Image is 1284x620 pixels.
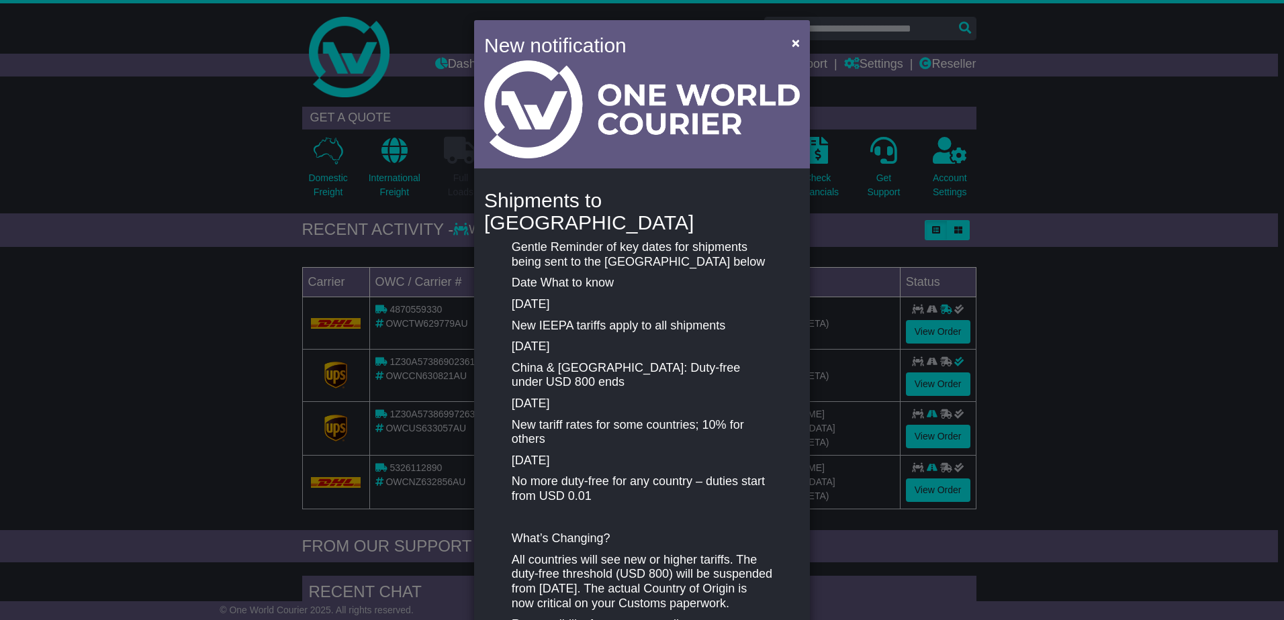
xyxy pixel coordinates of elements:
[512,418,772,447] p: New tariff rates for some countries; 10% for others
[484,30,772,60] h4: New notification
[512,319,772,333] p: New IEEPA tariffs apply to all shipments
[512,240,772,269] p: Gentle Reminder of key dates for shipments being sent to the [GEOGRAPHIC_DATA] below
[785,29,807,56] button: Close
[484,60,800,158] img: Light
[512,454,772,468] p: [DATE]
[512,531,772,546] p: What’s Changing?
[512,297,772,312] p: [DATE]
[512,361,772,390] p: China & [GEOGRAPHIC_DATA]: Duty-free under USD 800 ends
[512,340,772,354] p: [DATE]
[512,474,772,503] p: No more duty-free for any country – duties start from USD 0.01
[484,189,800,234] h4: Shipments to [GEOGRAPHIC_DATA]
[512,397,772,411] p: [DATE]
[512,553,772,611] p: All countries will see new or higher tariffs. The duty-free threshold (USD 800) will be suspended...
[792,35,800,50] span: ×
[512,276,772,291] p: Date What to know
